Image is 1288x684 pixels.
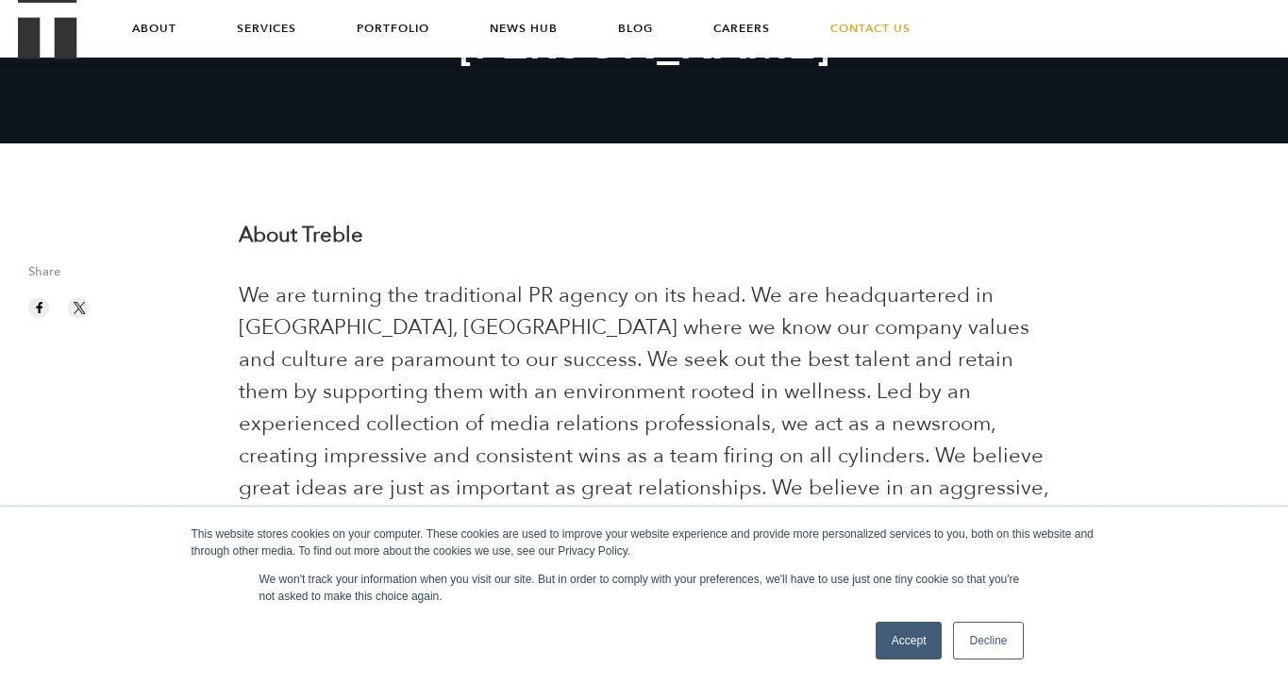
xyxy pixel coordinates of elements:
[239,279,1050,632] p: We are turning the traditional PR agency on its head. We are headquartered in [GEOGRAPHIC_DATA], ...
[28,266,210,288] span: Share
[192,526,1097,559] div: This website stores cookies on your computer. These cookies are used to improve your website expe...
[71,299,88,316] img: twitter sharing button
[239,221,363,249] strong: About Treble
[259,571,1029,605] p: We won't track your information when you visit our site. But in order to comply with your prefere...
[31,299,48,316] img: facebook sharing button
[953,622,1023,659] a: Decline
[876,622,943,659] a: Accept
